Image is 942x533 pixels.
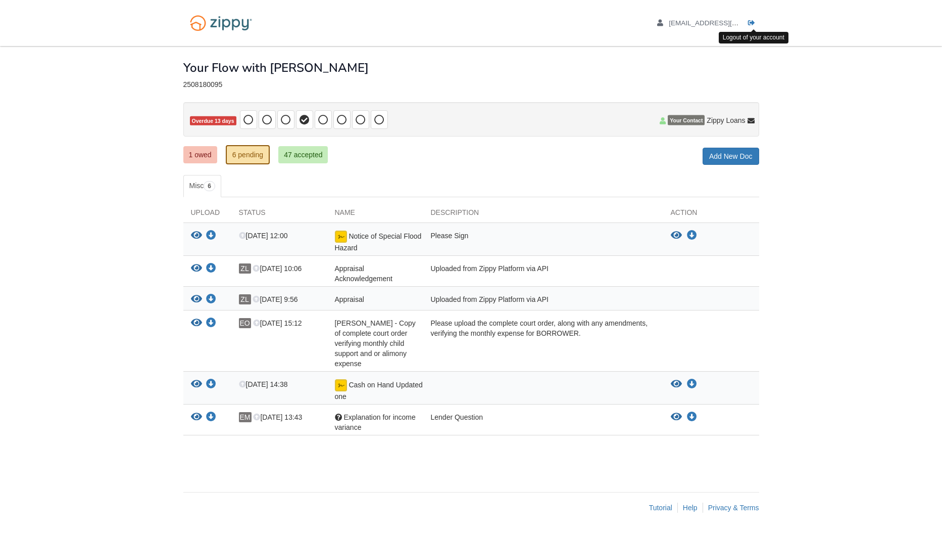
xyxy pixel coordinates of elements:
[253,295,298,303] span: [DATE] 9:56
[423,318,663,369] div: Please upload the complete court order, along with any amendments, verifying the monthly expense ...
[687,232,697,240] a: Download Notice of Special Flood Hazard
[423,207,663,223] div: Description
[335,319,416,368] span: [PERSON_NAME] - Copy of complete court order verifying monthly child support and or alimony expense
[206,381,216,389] a: Download Cash on Hand Updated one
[687,413,697,421] a: Download Explanation for income variance
[649,504,672,512] a: Tutorial
[278,146,328,163] a: 47 accepted
[183,61,369,74] h1: Your Flow with [PERSON_NAME]
[191,379,202,390] button: View Cash on Hand Updated one
[183,146,217,163] a: 1 owed
[191,263,202,274] button: View Appraisal Acknowledgement
[423,231,663,253] div: Please Sign
[183,175,221,197] a: Misc
[204,181,215,191] span: 6
[206,232,216,240] a: Download Notice of Special Flood Hazard
[253,319,302,327] span: [DATE] 15:12
[226,145,270,164] a: 6 pending
[719,32,788,43] div: Logout of your account
[748,19,759,29] a: Log out
[703,148,759,165] a: Add New Doc
[335,231,347,243] img: Document fully signed
[335,232,422,252] span: Notice of Special Flood Hazard
[183,207,231,223] div: Upload
[423,412,663,432] div: Lender Question
[683,504,698,512] a: Help
[239,380,288,388] span: [DATE] 14:38
[191,231,202,241] button: View Notice of Special Flood Hazard
[191,412,202,423] button: View Explanation for income variance
[335,381,423,401] span: Cash on Hand Updated one
[335,295,364,303] span: Appraisal
[671,412,682,422] button: View Explanation for income variance
[231,207,327,223] div: Status
[253,264,302,273] span: [DATE] 10:06
[253,413,302,421] span: [DATE] 13:43
[335,413,416,431] span: Explanation for income variance
[335,379,347,391] img: Document fully signed
[206,265,216,273] a: Download Appraisal Acknowledgement
[657,19,785,29] a: edit profile
[206,320,216,328] a: Download Ernesto Munoz - Copy of complete court order verifying monthly child support and or alim...
[239,294,251,304] span: ZL
[423,294,663,307] div: Uploaded from Zippy Platform via API
[190,116,236,126] span: Overdue 13 days
[707,115,745,125] span: Zippy Loans
[423,263,663,284] div: Uploaded from Zippy Platform via API
[191,318,202,329] button: View Ernesto Munoz - Copy of complete court order verifying monthly child support and or alimony ...
[708,504,759,512] a: Privacy & Terms
[671,379,682,389] button: View Cash on Hand Updated one
[239,318,251,328] span: EO
[183,80,759,89] div: 2508180095
[669,19,784,27] span: eolivares@blueleafresidential.com
[239,263,251,274] span: ZL
[687,380,697,388] a: Download Cash on Hand Updated one
[663,207,759,223] div: Action
[239,232,288,240] span: [DATE] 12:00
[239,412,252,422] span: EM
[327,207,423,223] div: Name
[206,296,216,304] a: Download Appraisal
[671,231,682,241] button: View Notice of Special Flood Hazard
[668,115,705,125] span: Your Contact
[183,10,259,36] img: Logo
[191,294,202,305] button: View Appraisal
[206,414,216,422] a: Download Explanation for income variance
[335,264,392,283] span: Appraisal Acknowledgement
